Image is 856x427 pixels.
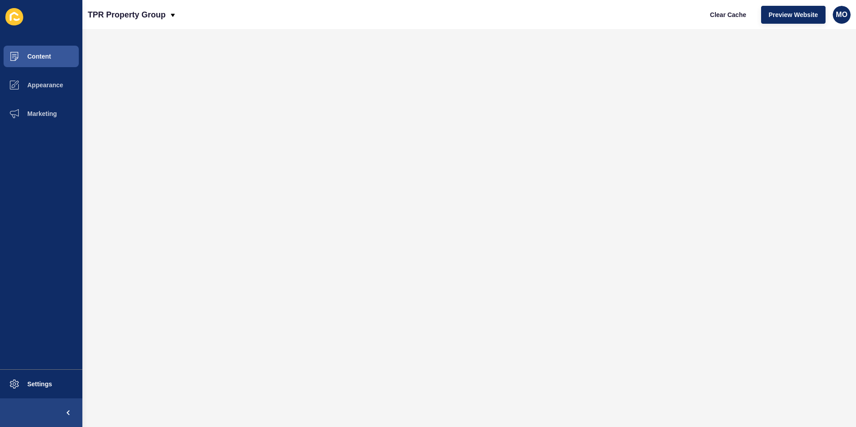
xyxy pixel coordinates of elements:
button: Clear Cache [702,6,754,24]
button: Preview Website [761,6,826,24]
span: Preview Website [769,10,818,19]
p: TPR Property Group [88,4,166,26]
span: MO [836,10,847,19]
span: Clear Cache [710,10,746,19]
